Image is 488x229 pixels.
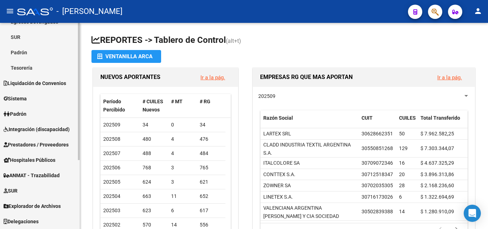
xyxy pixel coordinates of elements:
span: # RG [200,99,210,104]
span: 202502 [103,222,120,228]
div: 3 [171,164,194,172]
div: CONTTEX S.A. [263,170,295,179]
span: $ 1.322.694,69 [420,194,454,200]
span: - [PERSON_NAME] [56,4,123,19]
datatable-header-cell: Período Percibido [100,94,140,118]
span: 50 [399,131,405,136]
span: 202508 [103,136,120,142]
datatable-header-cell: # MT [168,94,197,118]
datatable-header-cell: CUILES [396,110,418,134]
span: 6 [399,194,402,200]
div: 30712518347 [362,170,393,179]
span: Explorador de Archivos [4,202,61,210]
div: 6 [171,206,194,215]
div: 14 [171,221,194,229]
span: Integración (discapacidad) [4,125,70,133]
div: 30709072346 [362,159,393,167]
div: 34 [143,121,165,129]
div: 3 [171,178,194,186]
span: 129 [399,145,408,151]
div: LINETEX S.A. [263,193,293,201]
span: SUR [4,187,18,195]
div: Open Intercom Messenger [464,205,481,222]
span: 202509 [258,93,275,99]
div: 476 [200,135,223,143]
span: # CUILES Nuevos [143,99,163,113]
div: Ventanilla ARCA [97,50,155,63]
div: VALENCIANA ARGENTINA [PERSON_NAME] Y CIA SOCIEDAD ANONIMA COMERCIAL INDUSTRIAL [263,204,356,228]
div: LARTEX SRL [263,130,291,138]
span: 202507 [103,150,120,156]
span: Hospitales Públicos [4,156,55,164]
span: Delegaciones [4,218,39,225]
span: 202509 [103,122,120,128]
span: # MT [171,99,183,104]
div: 488 [143,149,165,158]
div: 4 [171,149,194,158]
div: ZOWNER SA [263,181,291,190]
div: 768 [143,164,165,172]
span: Sistema [4,95,27,103]
div: CLADD INDUSTRIA TEXTIL ARGENTINA S.A. [263,141,356,157]
span: $ 1.280.910,09 [420,209,454,214]
div: 556 [200,221,223,229]
datatable-header-cell: # RG [197,94,225,118]
button: Ir a la pág. [195,71,231,84]
div: 480 [143,135,165,143]
datatable-header-cell: Razón Social [260,110,359,134]
div: 30702035305 [362,181,393,190]
span: $ 2.168.236,60 [420,183,454,188]
span: Período Percibido [103,99,125,113]
span: CUILES [399,115,416,121]
span: 28 [399,183,405,188]
div: 11 [171,192,194,200]
div: 570 [143,221,165,229]
span: 14 [399,209,405,214]
span: Razón Social [263,115,293,121]
span: $ 3.896.313,86 [420,171,454,177]
span: Prestadores / Proveedores [4,141,69,149]
span: 202503 [103,208,120,213]
div: 30628662351 [362,130,393,138]
span: $ 7.962.582,25 [420,131,454,136]
span: ANMAT - Trazabilidad [4,171,60,179]
mat-icon: menu [6,7,14,15]
span: $ 4.637.325,29 [420,160,454,166]
span: Padrón [4,110,26,118]
button: Ventanilla ARCA [91,50,161,63]
div: 34 [200,121,223,129]
div: 484 [200,149,223,158]
datatable-header-cell: Total Transferido [418,110,468,134]
div: 30550851268 [362,144,393,153]
div: 0 [171,121,194,129]
span: EMPRESAS RG QUE MAS APORTAN [260,74,353,80]
span: 16 [399,160,405,166]
span: NUEVOS APORTANTES [100,74,160,80]
span: 202505 [103,179,120,185]
h1: REPORTES -> Tablero de Control [91,34,477,47]
div: 623 [143,206,165,215]
div: 624 [143,178,165,186]
div: 663 [143,192,165,200]
button: Ir a la pág. [432,71,468,84]
mat-icon: person [474,7,482,15]
span: CUIT [362,115,373,121]
span: 202506 [103,165,120,170]
span: Total Transferido [420,115,460,121]
div: 30502839388 [362,208,393,216]
span: Liquidación de Convenios [4,79,66,87]
div: 30716173026 [362,193,393,201]
div: 621 [200,178,223,186]
datatable-header-cell: CUIT [359,110,396,134]
span: 202504 [103,193,120,199]
datatable-header-cell: # CUILES Nuevos [140,94,168,118]
div: ITALCOLORE SA [263,159,300,167]
a: Ir a la pág. [200,74,225,81]
a: Ir a la pág. [437,74,462,81]
div: 652 [200,192,223,200]
div: 765 [200,164,223,172]
span: (alt+t) [226,38,241,44]
span: $ 7.303.344,07 [420,145,454,151]
span: 20 [399,171,405,177]
div: 617 [200,206,223,215]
